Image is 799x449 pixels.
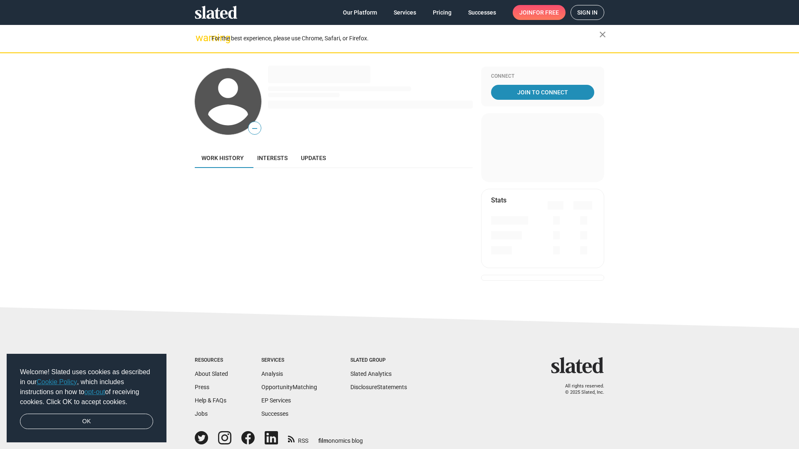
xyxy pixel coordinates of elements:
[468,5,496,20] span: Successes
[556,383,604,395] p: All rights reserved. © 2025 Slated, Inc.
[261,410,288,417] a: Successes
[533,5,559,20] span: for free
[491,85,594,100] a: Join To Connect
[201,155,244,161] span: Work history
[248,123,261,134] span: —
[433,5,452,20] span: Pricing
[261,370,283,377] a: Analysis
[318,437,328,444] span: film
[195,148,251,168] a: Work history
[571,5,604,20] a: Sign in
[513,5,566,20] a: Joinfor free
[394,5,416,20] span: Services
[491,196,506,205] mat-card-title: Stats
[493,85,593,100] span: Join To Connect
[261,357,317,364] div: Services
[195,397,226,404] a: Help & FAQs
[343,5,377,20] span: Our Platform
[251,148,294,168] a: Interests
[598,30,608,39] mat-icon: close
[196,33,206,43] mat-icon: warning
[288,432,308,445] a: RSS
[195,410,208,417] a: Jobs
[577,5,598,20] span: Sign in
[462,5,503,20] a: Successes
[195,370,228,377] a: About Slated
[426,5,458,20] a: Pricing
[20,367,153,407] span: Welcome! Slated uses cookies as described in our , which includes instructions on how to of recei...
[20,414,153,429] a: dismiss cookie message
[37,378,77,385] a: Cookie Policy
[261,384,317,390] a: OpportunityMatching
[294,148,333,168] a: Updates
[387,5,423,20] a: Services
[195,384,209,390] a: Press
[350,357,407,364] div: Slated Group
[211,33,599,44] div: For the best experience, please use Chrome, Safari, or Firefox.
[336,5,384,20] a: Our Platform
[318,430,363,445] a: filmonomics blog
[301,155,326,161] span: Updates
[350,384,407,390] a: DisclosureStatements
[261,397,291,404] a: EP Services
[491,73,594,80] div: Connect
[84,388,105,395] a: opt-out
[257,155,288,161] span: Interests
[7,354,166,443] div: cookieconsent
[195,357,228,364] div: Resources
[350,370,392,377] a: Slated Analytics
[519,5,559,20] span: Join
